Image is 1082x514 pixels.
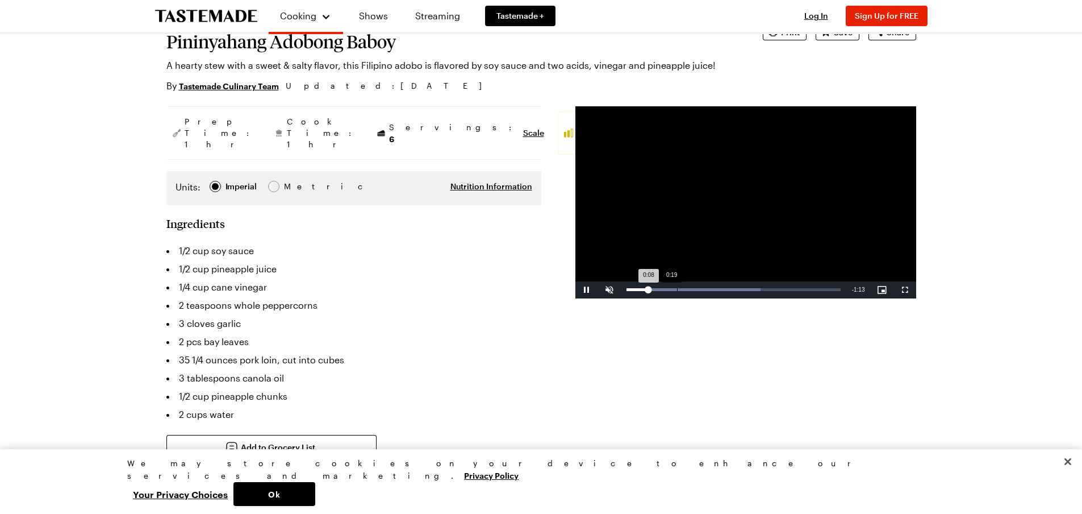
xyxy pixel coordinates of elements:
[127,457,945,482] div: We may store cookies on your device to enhance our services and marketing.
[286,80,493,92] span: Updated : [DATE]
[280,5,332,27] button: Cooking
[155,10,257,23] a: To Tastemade Home Page
[598,281,621,299] button: Unmute
[852,287,854,293] span: -
[185,116,255,150] span: Prep Time: 1 hr
[626,288,841,291] div: Progress Bar
[166,405,541,424] li: 2 cups water
[284,180,308,193] div: Metric
[166,369,541,387] li: 3 tablespoons canola oil
[575,106,916,299] video-js: Video Player
[846,6,928,26] button: Sign Up for FREE
[389,122,517,145] span: Servings:
[450,181,532,192] button: Nutrition Information
[523,127,544,139] button: Scale
[166,260,541,278] li: 1/2 cup pineapple juice
[179,80,279,92] a: Tastemade Culinary Team
[166,435,377,460] button: Add to Grocery List
[871,281,893,299] button: Picture-in-Picture
[485,6,555,26] a: Tastemade +
[166,217,225,230] h2: Ingredients
[855,11,918,20] span: Sign Up for FREE
[241,442,315,453] span: Add to Grocery List
[166,351,541,369] li: 35 1/4 ounces pork loin, cut into cubes
[389,133,394,144] span: 6
[166,333,541,351] li: 2 pcs bay leaves
[127,457,945,506] div: Privacy
[284,180,309,193] span: Metric
[854,287,864,293] span: 1:13
[127,482,233,506] button: Your Privacy Choices
[287,116,357,150] span: Cook Time: 1 hr
[233,482,315,506] button: Ok
[166,59,731,72] p: A hearty stew with a sweet & salty flavor, this Filipino adobo is flavored by soy sauce and two a...
[893,281,916,299] button: Fullscreen
[166,314,541,333] li: 3 cloves garlic
[176,180,200,194] label: Units:
[225,180,257,193] div: Imperial
[176,180,308,196] div: Imperial Metric
[225,180,258,193] span: Imperial
[280,10,316,21] span: Cooking
[166,278,541,296] li: 1/4 cup cane vinegar
[804,11,828,20] span: Log In
[793,10,839,22] button: Log In
[575,281,598,299] button: Pause
[166,79,279,93] p: By
[166,242,541,260] li: 1/2 cup soy sauce
[464,470,519,480] a: More information about your privacy, opens in a new tab
[1055,449,1080,474] button: Close
[166,296,541,314] li: 2 teaspoons whole peppercorns
[166,387,541,405] li: 1/2 cup pineapple chunks
[496,10,544,22] span: Tastemade +
[166,31,731,52] h1: Pininyahang Adobong Baboy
